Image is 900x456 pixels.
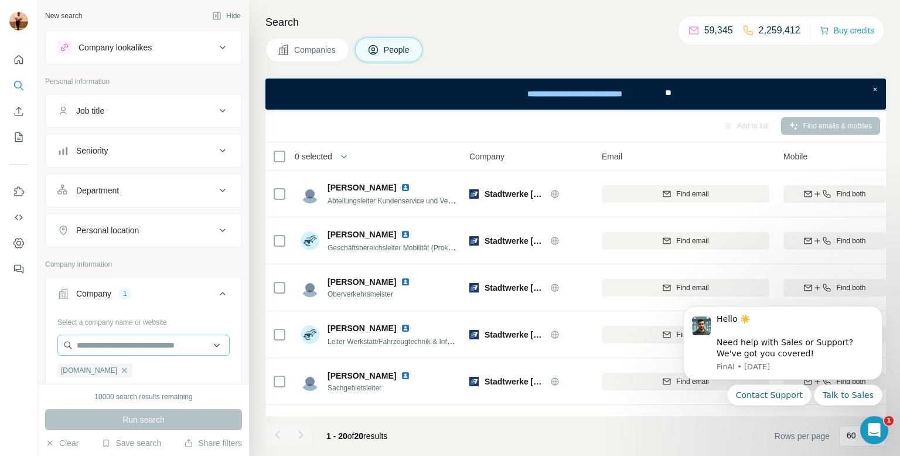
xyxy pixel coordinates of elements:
[45,76,242,87] p: Personal information
[326,431,387,441] span: results
[76,288,111,300] div: Company
[836,236,865,246] span: Find both
[45,259,242,270] p: Company information
[9,233,28,254] button: Dashboard
[783,151,807,162] span: Mobile
[45,437,79,449] button: Clear
[820,22,874,39] button: Buy credits
[328,370,396,382] span: [PERSON_NAME]
[301,278,319,297] img: Avatar
[602,373,769,390] button: Find email
[9,181,28,202] button: Use Surfe on LinkedIn
[328,289,415,300] span: Oberverkehrsmeister
[676,189,708,199] span: Find email
[61,365,117,376] span: [DOMAIN_NAME]
[265,14,886,30] h4: Search
[783,185,886,203] button: Find both
[384,44,411,56] span: People
[676,236,708,246] span: Find email
[836,283,865,293] span: Find both
[301,232,319,250] img: Avatar
[76,145,108,156] div: Seniority
[46,176,241,205] button: Department
[9,12,28,30] img: Avatar
[759,23,800,38] p: 2,259,412
[301,325,319,344] img: Avatar
[328,383,415,393] span: Sachgebietsleiter
[602,151,622,162] span: Email
[9,75,28,96] button: Search
[94,392,192,402] div: 10000 search results remaining
[485,376,544,387] span: Stadtwerke [GEOGRAPHIC_DATA]
[328,322,396,334] span: [PERSON_NAME]
[401,371,410,380] img: LinkedIn logo
[485,329,544,341] span: Stadtwerke [GEOGRAPHIC_DATA]
[204,7,249,25] button: Hide
[301,185,319,203] img: Avatar
[9,258,28,280] button: Feedback
[401,277,410,287] img: LinkedIn logo
[347,431,354,441] span: of
[9,49,28,70] button: Quick start
[401,230,410,239] img: LinkedIn logo
[76,224,139,236] div: Personal location
[328,182,396,193] span: [PERSON_NAME]
[783,279,886,297] button: Find both
[76,105,104,117] div: Job title
[602,185,769,203] button: Find email
[860,416,888,444] iframe: Intercom live chat
[101,437,161,449] button: Save search
[265,79,886,110] iframe: Banner
[9,127,28,148] button: My lists
[184,437,242,449] button: Share filters
[485,282,544,294] span: Stadtwerke [GEOGRAPHIC_DATA]
[57,312,230,328] div: Select a company name or website
[295,151,332,162] span: 0 selected
[401,183,410,192] img: LinkedIn logo
[602,232,769,250] button: Find email
[76,185,119,196] div: Department
[485,188,544,200] span: Stadtwerke [GEOGRAPHIC_DATA]
[354,431,364,441] span: 20
[9,207,28,228] button: Use Surfe API
[401,324,410,333] img: LinkedIn logo
[301,372,319,391] img: Avatar
[46,33,241,62] button: Company lookalikes
[469,330,479,339] img: Logo of Stadtwerke Remscheid
[294,44,337,56] span: Companies
[328,276,396,288] span: [PERSON_NAME]
[79,42,152,53] div: Company lookalikes
[884,416,894,426] span: 1
[676,283,708,293] span: Find email
[328,196,464,205] span: Abteilungsleiter Kundenservice und Vertrieb
[9,101,28,122] button: Enrich CSV
[46,97,241,125] button: Job title
[783,232,886,250] button: Find both
[602,326,769,343] button: Find email
[469,236,479,246] img: Logo of Stadtwerke Remscheid
[836,189,865,199] span: Find both
[469,377,479,386] img: Logo of Stadtwerke Remscheid
[469,189,479,199] img: Logo of Stadtwerke Remscheid
[326,431,347,441] span: 1 - 20
[469,283,479,292] img: Logo of Stadtwerke Remscheid
[328,336,528,346] span: Leiter Werkstatt/Fahrzeugtechnik & Infrastruktur Verkehrsbetrieb
[469,151,504,162] span: Company
[46,216,241,244] button: Personal location
[704,23,733,38] p: 59,345
[118,288,132,299] div: 1
[45,11,82,21] div: New search
[46,137,241,165] button: Seniority
[46,280,241,312] button: Company1
[328,229,396,240] span: [PERSON_NAME]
